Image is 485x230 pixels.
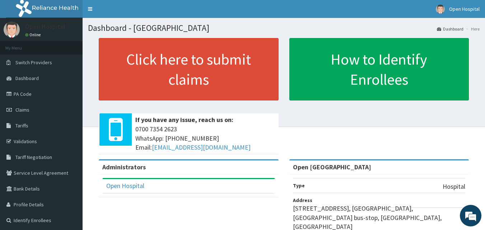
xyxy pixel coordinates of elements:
[4,22,20,38] img: User Image
[449,6,480,12] span: Open Hospital
[88,23,480,33] h1: Dashboard - [GEOGRAPHIC_DATA]
[15,154,52,160] span: Tariff Negotiation
[99,38,279,100] a: Click here to submit claims
[152,143,251,151] a: [EMAIL_ADDRESS][DOMAIN_NAME]
[25,32,42,37] a: Online
[25,23,65,30] p: Open Hospital
[436,5,445,14] img: User Image
[15,122,28,129] span: Tariffs
[293,197,312,203] b: Address
[15,75,39,81] span: Dashboard
[293,163,371,171] strong: Open [GEOGRAPHIC_DATA]
[464,26,480,32] li: Here
[15,107,29,113] span: Claims
[15,59,52,66] span: Switch Providers
[135,116,233,124] b: If you have any issue, reach us on:
[102,163,146,171] b: Administrators
[437,26,463,32] a: Dashboard
[443,182,465,191] p: Hospital
[289,38,469,100] a: How to Identify Enrollees
[293,182,305,189] b: Type
[135,125,275,152] span: 0700 7354 2623 WhatsApp: [PHONE_NUMBER] Email:
[106,182,144,190] a: Open Hospital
